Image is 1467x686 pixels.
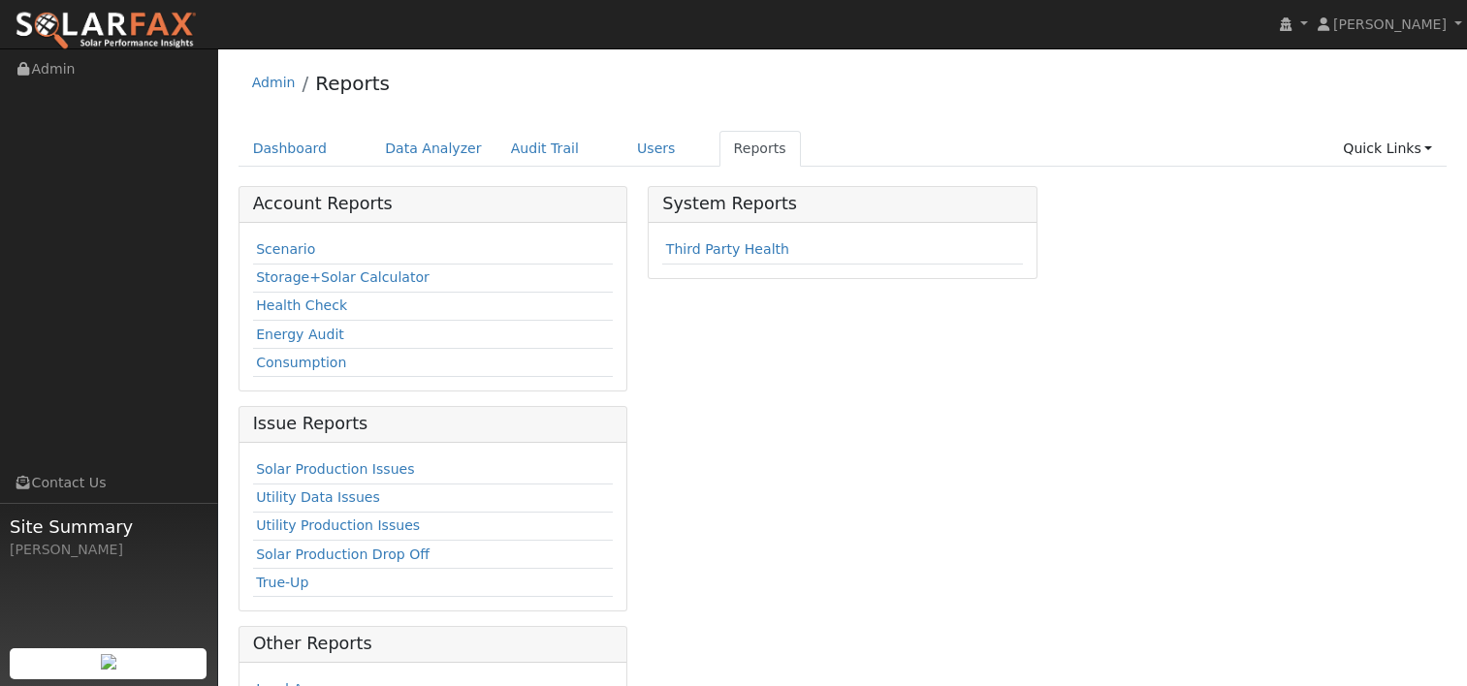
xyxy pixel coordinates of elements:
img: retrieve [101,654,116,670]
h5: Other Reports [253,634,613,654]
a: Health Check [256,297,347,313]
a: Third Party Health [666,241,789,257]
a: Audit Trail [496,131,593,167]
a: Utility Production Issues [256,517,420,533]
h5: Account Reports [253,194,613,214]
a: Users [622,131,690,167]
a: Admin [252,75,296,90]
a: Data Analyzer [370,131,496,167]
a: Dashboard [239,131,342,167]
a: Quick Links [1328,131,1447,167]
a: Energy Audit [256,327,344,342]
a: Reports [315,72,390,95]
img: SolarFax [15,11,197,51]
a: Utility Data Issues [256,489,380,505]
a: Solar Production Issues [256,461,414,477]
a: Scenario [256,241,315,257]
div: [PERSON_NAME] [10,540,207,560]
h5: System Reports [662,194,1022,214]
a: True-Up [256,575,308,590]
span: [PERSON_NAME] [1333,16,1447,32]
a: Storage+Solar Calculator [256,269,430,285]
span: Site Summary [10,514,207,540]
h5: Issue Reports [253,414,613,434]
a: Reports [719,131,801,167]
a: Consumption [256,355,346,370]
a: Solar Production Drop Off [256,546,430,562]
